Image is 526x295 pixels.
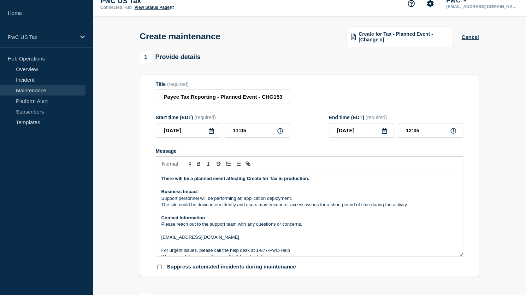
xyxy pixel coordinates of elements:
span: Font size [159,160,194,168]
p: The site could be down intermittently and users may encounter access issues for a short period of... [161,202,457,208]
strong: There will be a planned event affecting Create for Tax in production. [161,176,309,181]
p: [EMAIL_ADDRESS][DOMAIN_NAME] [445,4,518,9]
input: HH:MM [225,123,290,138]
div: End time (EDT) [329,115,463,120]
span: Create for Tax - Planned Event - [Change #] [359,31,448,42]
span: 1 [140,51,152,63]
button: Toggle bold text [194,160,203,168]
img: template icon [351,34,356,40]
input: YYYY-MM-DD [156,123,221,138]
button: Toggle ordered list [223,160,233,168]
p: Suppress automated incidents during maintenance [167,264,296,270]
span: (required) [167,81,189,87]
div: Start time (EDT) [156,115,290,120]
span: (required) [366,115,387,120]
a: View Status Page [135,5,174,10]
strong: Contact Information [161,215,205,220]
p: [EMAIL_ADDRESS][DOMAIN_NAME] [161,234,457,241]
p: For urgent issues, please call the help desk at 1-877-PwC-Help [161,247,457,254]
em: We appreciate your patience with this scheduled event. [161,254,282,260]
input: YYYY-MM-DD [329,123,394,138]
button: Toggle strikethrough text [213,160,223,168]
div: Title [156,81,290,87]
p: PwC US Tax [8,34,76,40]
div: Message [156,148,463,154]
div: Message [156,171,463,256]
span: (required) [194,115,216,120]
p: Support personnel will be performing an application deployment. [161,195,457,202]
input: Suppress automated incidents during maintenance [157,265,162,269]
strong: Business Impact [161,189,198,194]
input: HH:MM [398,123,463,138]
button: Toggle bulleted list [233,160,243,168]
p: Please reach out to the support team with any questions or concerns. [161,221,457,227]
input: Title [156,89,290,104]
p: Connected Hub [100,5,132,10]
button: Toggle italic text [203,160,213,168]
button: Cancel [461,34,479,40]
button: Toggle link [243,160,253,168]
div: Provide details [140,51,201,63]
h1: Create maintenance [140,31,220,41]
